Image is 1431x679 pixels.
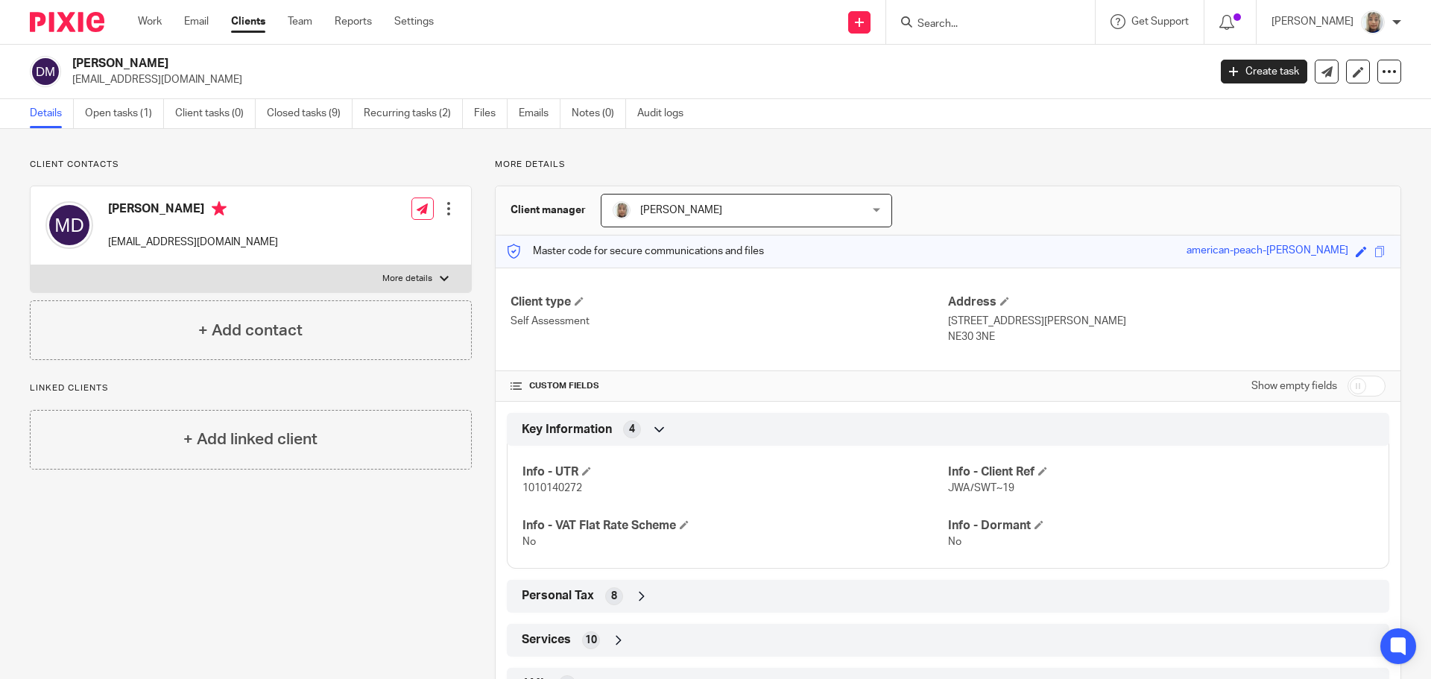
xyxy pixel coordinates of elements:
img: Sara%20Zdj%C4%99cie%20.jpg [1361,10,1385,34]
a: Settings [394,14,434,29]
a: Create task [1221,60,1307,83]
h4: CUSTOM FIELDS [511,380,948,392]
span: Key Information [522,422,612,438]
h2: [PERSON_NAME] [72,56,973,72]
a: Closed tasks (9) [267,99,353,128]
a: Reports [335,14,372,29]
div: american-peach-[PERSON_NAME] [1187,243,1348,260]
h3: Client manager [511,203,586,218]
p: More details [495,159,1401,171]
span: No [948,537,961,547]
span: [PERSON_NAME] [640,205,722,215]
h4: Info - VAT Flat Rate Scheme [522,518,948,534]
p: Self Assessment [511,314,948,329]
img: Sara%20Zdj%C4%99cie%20.jpg [613,201,631,219]
p: [PERSON_NAME] [1272,14,1353,29]
a: Email [184,14,209,29]
h4: Info - Client Ref [948,464,1374,480]
h4: [PERSON_NAME] [108,201,278,220]
span: 1010140272 [522,483,582,493]
p: Linked clients [30,382,472,394]
h4: Client type [511,294,948,310]
p: More details [382,273,432,285]
img: svg%3E [45,201,93,249]
span: No [522,537,536,547]
h4: Info - Dormant [948,518,1374,534]
img: Pixie [30,12,104,32]
a: Details [30,99,74,128]
input: Search [916,18,1050,31]
a: Client tasks (0) [175,99,256,128]
span: 8 [611,589,617,604]
span: Personal Tax [522,588,594,604]
span: Services [522,632,571,648]
a: Work [138,14,162,29]
p: [EMAIL_ADDRESS][DOMAIN_NAME] [108,235,278,250]
p: [STREET_ADDRESS][PERSON_NAME] [948,314,1386,329]
h4: + Add linked client [183,428,318,451]
label: Show empty fields [1251,379,1337,394]
p: Master code for secure communications and files [507,244,764,259]
p: NE30 3NE [948,329,1386,344]
a: Audit logs [637,99,695,128]
span: Get Support [1131,16,1189,27]
h4: Info - UTR [522,464,948,480]
a: Clients [231,14,265,29]
a: Emails [519,99,560,128]
a: Team [288,14,312,29]
img: svg%3E [30,56,61,87]
p: Client contacts [30,159,472,171]
a: Notes (0) [572,99,626,128]
p: [EMAIL_ADDRESS][DOMAIN_NAME] [72,72,1198,87]
a: Files [474,99,508,128]
span: 10 [585,633,597,648]
h4: + Add contact [198,319,303,342]
span: 4 [629,422,635,437]
span: JWA/SWT~19 [948,483,1014,493]
a: Recurring tasks (2) [364,99,463,128]
i: Primary [212,201,227,216]
a: Open tasks (1) [85,99,164,128]
h4: Address [948,294,1386,310]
